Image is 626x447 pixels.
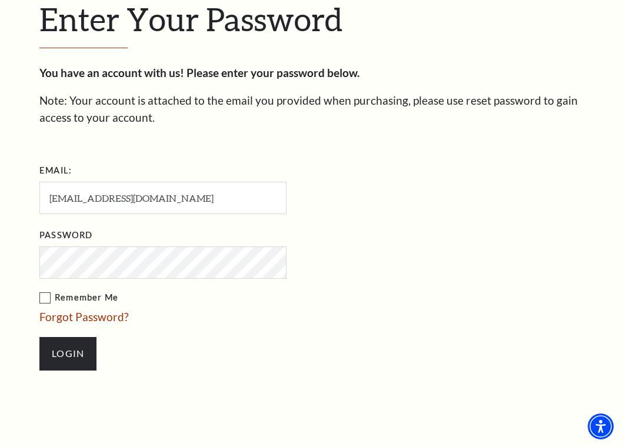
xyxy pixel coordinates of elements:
[39,337,96,370] input: Submit button
[187,66,359,79] strong: Please enter your password below.
[39,164,72,178] label: Email:
[39,291,404,305] label: Remember Me
[39,228,92,243] label: Password
[39,66,184,79] strong: You have an account with us!
[588,413,614,439] div: Accessibility Menu
[39,182,287,214] input: Required
[39,310,129,323] a: Forgot Password?
[39,92,587,126] p: Note: Your account is attached to the email you provided when purchasing, please use reset passwo...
